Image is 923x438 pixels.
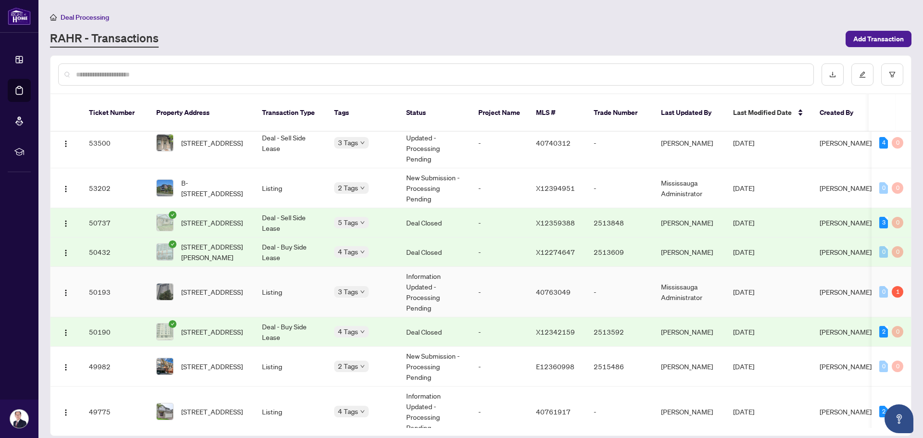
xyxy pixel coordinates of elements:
button: Logo [58,284,74,300]
button: Logo [58,244,74,260]
div: 0 [879,361,888,372]
td: - [471,238,528,267]
span: Deal Processing [61,13,109,22]
span: down [360,220,365,225]
td: - [471,347,528,387]
td: Deal - Buy Side Lease [254,238,326,267]
span: Last Modified Date [733,107,792,118]
div: 0 [879,286,888,298]
td: 2513592 [586,317,653,347]
span: X12274647 [536,248,575,256]
td: 49775 [81,387,149,437]
span: down [360,329,365,334]
td: [PERSON_NAME] [653,118,725,168]
td: Mississauga Administrator [653,168,725,208]
a: RAHR - Transactions [50,30,159,48]
span: [DATE] [733,138,754,147]
img: Logo [62,220,70,227]
span: down [360,140,365,145]
span: 4 Tags [338,326,358,337]
td: Deal - Sell Side Lease [254,118,326,168]
span: [STREET_ADDRESS] [181,326,243,337]
img: Logo [62,140,70,148]
td: [PERSON_NAME] [653,208,725,238]
span: edit [859,71,866,78]
div: 0 [892,182,903,194]
span: down [360,186,365,190]
span: Add Transaction [853,31,904,47]
td: [PERSON_NAME] [653,317,725,347]
span: X12394951 [536,184,575,192]
td: - [471,317,528,347]
img: Logo [62,363,70,371]
span: [DATE] [733,407,754,416]
td: 53500 [81,118,149,168]
div: 0 [892,217,903,228]
td: Listing [254,387,326,437]
th: Transaction Type [254,94,326,132]
span: 2 Tags [338,361,358,372]
th: Trade Number [586,94,653,132]
img: thumbnail-img [157,403,173,420]
td: 50190 [81,317,149,347]
span: [STREET_ADDRESS] [181,138,243,148]
span: check-circle [169,240,176,248]
td: - [471,208,528,238]
img: logo [8,7,31,25]
td: 2515486 [586,347,653,387]
td: Deal Closed [399,208,471,238]
span: 2 Tags [338,182,358,193]
div: 0 [892,326,903,338]
span: E12360998 [536,362,574,371]
th: Property Address [149,94,254,132]
td: Listing [254,168,326,208]
img: thumbnail-img [157,244,173,260]
td: - [586,267,653,317]
button: Add Transaction [846,31,911,47]
button: download [822,63,844,86]
span: B-[STREET_ADDRESS] [181,177,247,199]
th: Last Updated By [653,94,725,132]
td: 49982 [81,347,149,387]
td: Deal Closed [399,238,471,267]
th: Project Name [471,94,528,132]
td: 50737 [81,208,149,238]
img: Logo [62,185,70,193]
th: MLS # [528,94,586,132]
td: Deal - Sell Side Lease [254,208,326,238]
span: [PERSON_NAME] [820,362,872,371]
button: filter [881,63,903,86]
span: 3 Tags [338,137,358,148]
span: X12342159 [536,327,575,336]
button: Open asap [885,404,913,433]
div: 0 [879,246,888,258]
span: [DATE] [733,248,754,256]
td: 2513848 [586,208,653,238]
span: [DATE] [733,327,754,336]
img: Logo [62,289,70,297]
div: 2 [879,326,888,338]
span: down [360,250,365,254]
span: [STREET_ADDRESS] [181,287,243,297]
img: thumbnail-img [157,324,173,340]
span: 40740312 [536,138,571,147]
div: 0 [892,137,903,149]
img: Logo [62,249,70,257]
td: Deal - Buy Side Lease [254,317,326,347]
span: [DATE] [733,218,754,227]
span: 40761917 [536,407,571,416]
th: Ticket Number [81,94,149,132]
img: thumbnail-img [157,214,173,231]
div: 0 [892,361,903,372]
img: thumbnail-img [157,358,173,375]
span: down [360,364,365,369]
span: 40763049 [536,288,571,296]
span: [DATE] [733,362,754,371]
td: Listing [254,347,326,387]
td: [PERSON_NAME] [653,238,725,267]
td: 53202 [81,168,149,208]
th: Last Modified Date [725,94,812,132]
span: check-circle [169,211,176,219]
td: [PERSON_NAME] [653,347,725,387]
th: Tags [326,94,399,132]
